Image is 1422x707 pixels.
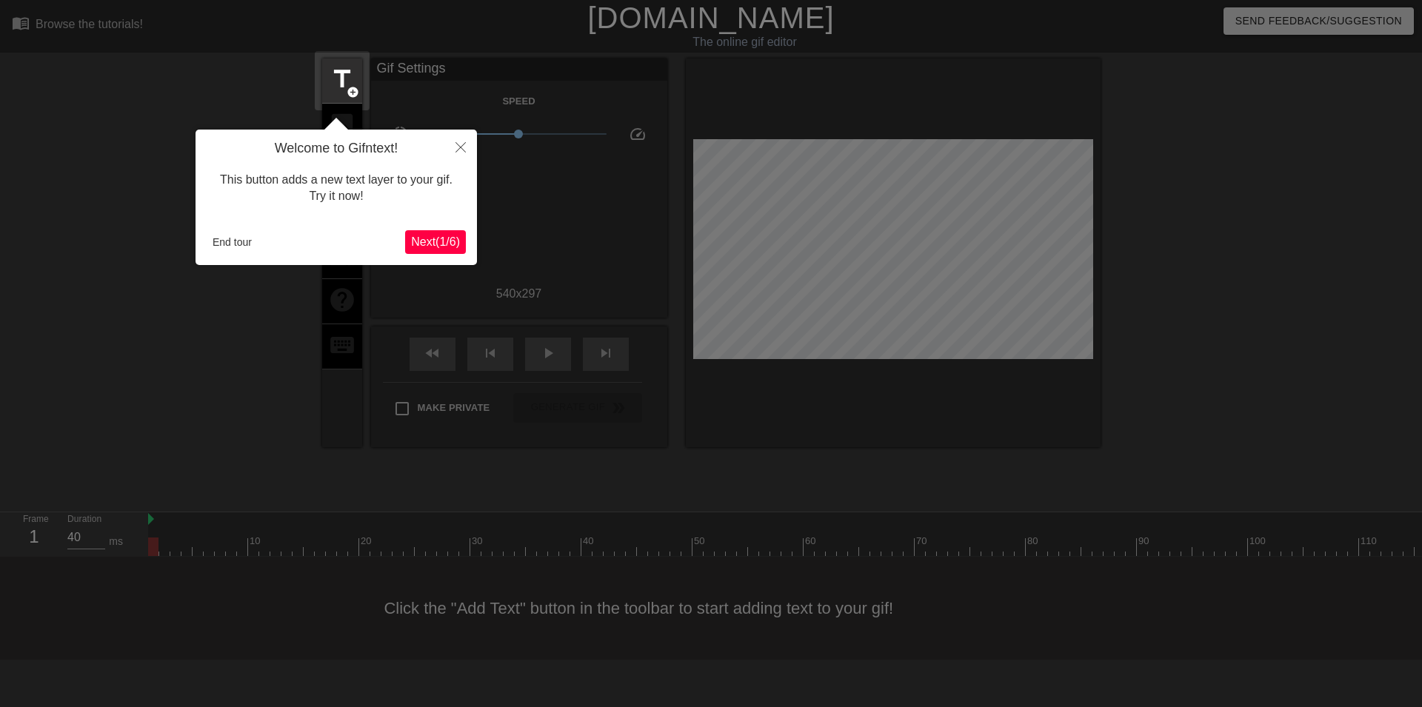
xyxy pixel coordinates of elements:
button: Next [405,230,466,254]
div: This button adds a new text layer to your gif. Try it now! [207,157,466,220]
h4: Welcome to Gifntext! [207,141,466,157]
button: Close [444,130,477,164]
button: End tour [207,231,258,253]
span: Next ( 1 / 6 ) [411,235,460,248]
